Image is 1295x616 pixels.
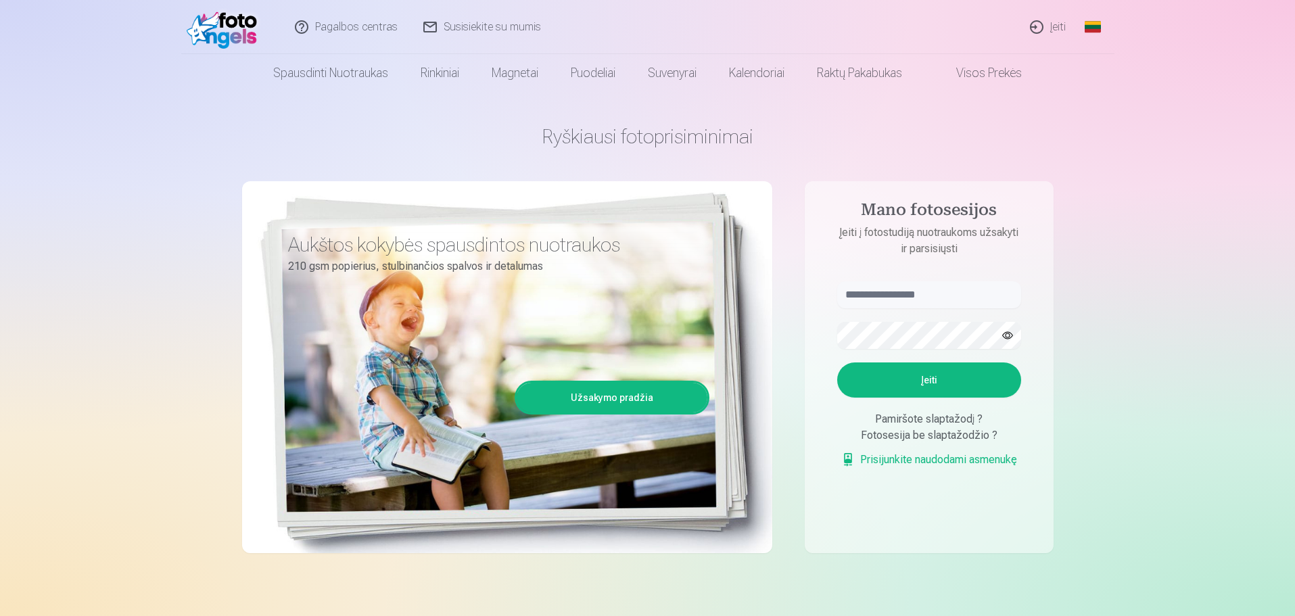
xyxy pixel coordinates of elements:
[837,362,1021,398] button: Įeiti
[801,54,918,92] a: Raktų pakabukas
[837,411,1021,427] div: Pamiršote slaptažodį ?
[288,233,699,257] h3: Aukštos kokybės spausdintos nuotraukos
[713,54,801,92] a: Kalendoriai
[257,54,404,92] a: Spausdinti nuotraukas
[288,257,699,276] p: 210 gsm popierius, stulbinančios spalvos ir detalumas
[824,224,1035,257] p: Įeiti į fotostudiją nuotraukoms užsakyti ir parsisiųsti
[404,54,475,92] a: Rinkiniai
[242,124,1054,149] h1: Ryškiausi fotoprisiminimai
[475,54,555,92] a: Magnetai
[841,452,1017,468] a: Prisijunkite naudodami asmenukę
[632,54,713,92] a: Suvenyrai
[837,427,1021,444] div: Fotosesija be slaptažodžio ?
[918,54,1038,92] a: Visos prekės
[555,54,632,92] a: Puodeliai
[824,200,1035,224] h4: Mano fotosesijos
[517,383,707,412] a: Užsakymo pradžia
[187,5,264,49] img: /fa2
